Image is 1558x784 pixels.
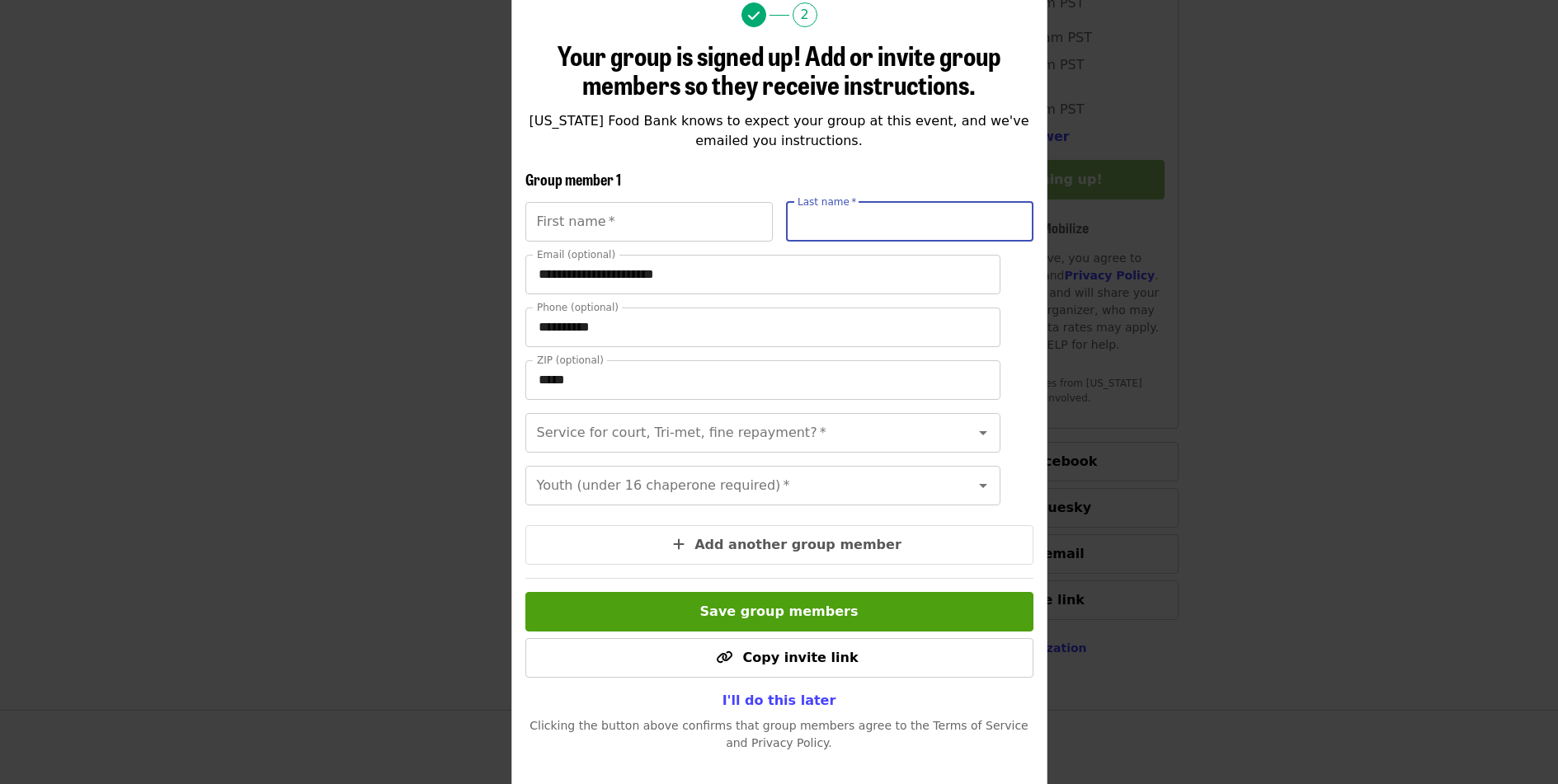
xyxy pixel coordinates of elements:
span: Group member 1 [525,168,621,190]
label: Last name [798,197,856,207]
button: I'll do this later [709,684,850,717]
span: Clicking the button above confirms that group members agree to the Terms of Service and Privacy P... [530,719,1028,749]
i: link icon [716,650,732,665]
label: ZIP (optional) [537,355,604,365]
input: Last name [786,202,1033,242]
span: Add another group member [694,537,901,552]
button: Open [972,474,995,497]
i: plus icon [673,537,685,552]
input: First name [525,202,773,242]
input: ZIP (optional) [525,360,1000,400]
span: I'll do this later [723,692,836,708]
label: Phone (optional) [537,303,619,312]
input: Phone (optional) [525,307,1000,347]
button: Add another group member [525,525,1033,565]
button: Copy invite link [525,638,1033,678]
button: Save group members [525,592,1033,631]
span: [US_STATE] Food Bank knows to expect your group at this event, and we've emailed you instructions. [529,113,1028,148]
span: Copy invite link [742,650,858,665]
input: Email (optional) [525,255,1000,294]
span: 2 [793,2,817,27]
i: check icon [748,8,760,24]
span: Your group is signed up! Add or invite group members so they receive instructions. [558,35,1001,103]
button: Open [972,421,995,444]
span: Save group members [700,603,859,619]
label: Email (optional) [537,250,615,260]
